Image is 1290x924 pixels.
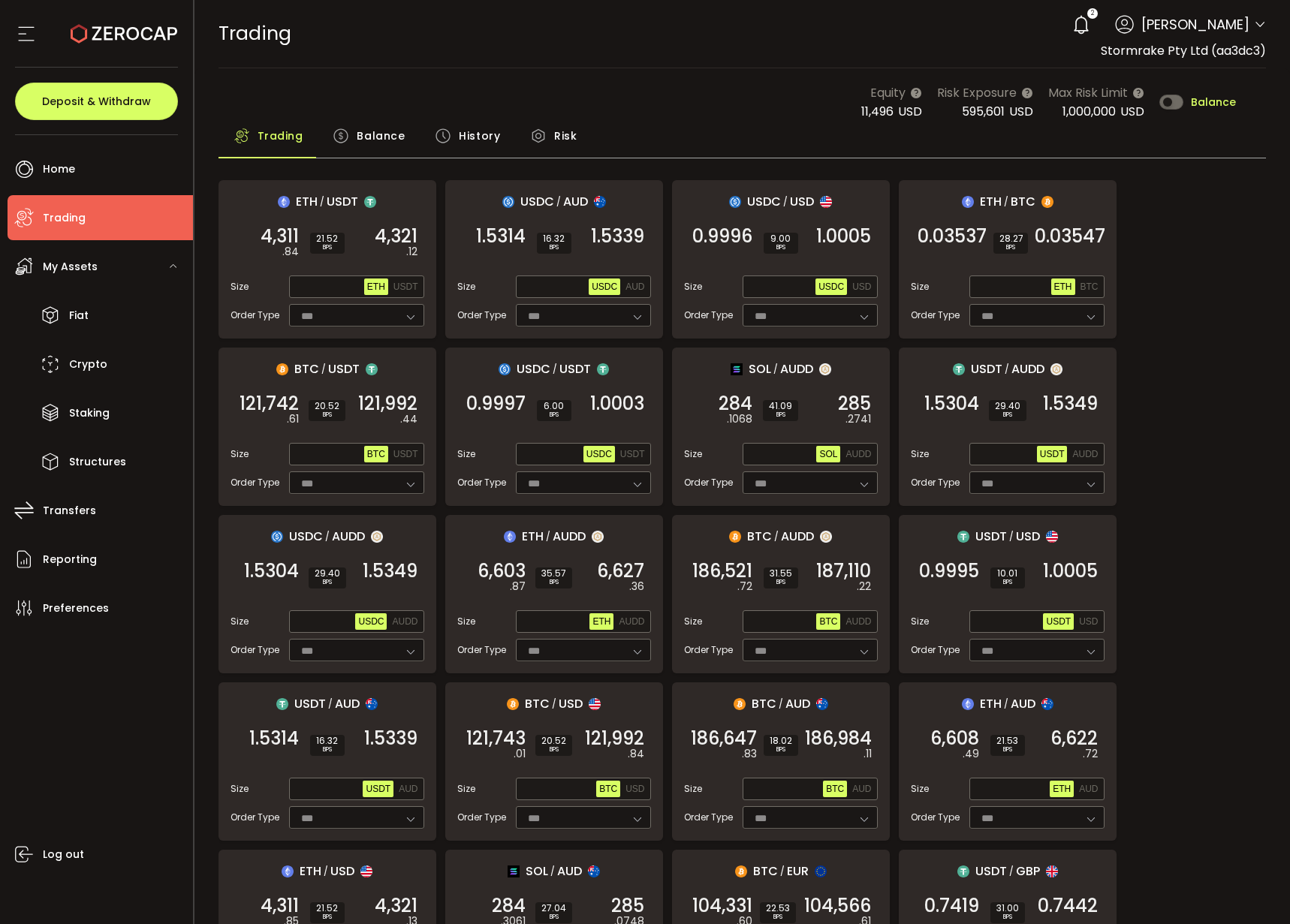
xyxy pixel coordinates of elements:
span: USDT [1040,449,1065,459]
span: USDT [294,694,326,713]
em: .61 [287,411,299,427]
span: [PERSON_NAME] [1141,14,1249,35]
em: .2741 [845,411,871,427]
button: AUD [849,781,874,797]
em: / [1004,195,1008,209]
span: Balance [357,121,405,151]
button: USDT [617,446,648,462]
em: .84 [282,244,299,260]
span: ETH [300,862,321,880]
span: Deposit & Withdraw [42,96,151,107]
span: USD [1120,103,1144,120]
span: Staking [69,402,110,424]
button: USD [1076,613,1101,630]
img: zuPXiwguUFiBOIQyqLOiXsnnNitlx7q4LCwEbLHADjIpTka+Lip0HH8D0VTrd02z+wEAAAAASUVORK5CYII= [1050,363,1062,375]
span: 16.32 [543,234,565,243]
span: AUDD [332,527,365,546]
button: USDC [355,613,387,630]
span: USDC [586,449,612,459]
span: Size [684,280,702,293]
span: USDT [620,449,645,459]
span: USD [1016,527,1040,546]
img: usd_portfolio.svg [360,865,372,877]
img: usdc_portfolio.svg [499,363,511,375]
span: ETH [980,694,1002,713]
span: 29.40 [315,569,340,578]
i: BPS [315,578,340,587]
img: usdt_portfolio.svg [957,531,969,543]
span: 1.0005 [816,229,871,244]
img: eth_portfolio.svg [504,531,516,543]
span: ETH [522,527,544,546]
span: 0.9996 [692,229,752,244]
button: Deposit & Withdraw [15,83,178,120]
span: 4,311 [261,229,299,244]
span: 1.5349 [1043,396,1098,411]
span: 11,496 [861,103,894,120]
em: / [556,195,561,209]
span: ETH [1054,281,1072,292]
span: USDT [559,360,591,378]
span: 1.5314 [476,229,526,244]
em: / [553,363,557,376]
em: .12 [406,244,417,260]
span: USDT [975,527,1007,546]
em: / [546,530,550,543]
span: USDC [358,616,384,627]
span: 187,110 [816,564,871,579]
span: BTC [819,616,837,627]
em: .11 [864,746,872,762]
span: AUDD [1011,360,1044,378]
span: SOL [749,360,771,378]
span: Size [684,447,702,461]
img: zuPXiwguUFiBOIQyqLOiXsnnNitlx7q4LCwEbLHADjIpTka+Lip0HH8D0VTrd02z+wEAAAAASUVORK5CYII= [371,531,383,543]
span: ETH [296,192,318,211]
img: usd_portfolio.svg [820,196,832,208]
i: BPS [315,411,339,420]
button: USD [622,781,647,797]
span: Trading [43,207,86,229]
span: Size [457,782,475,796]
span: 41.09 [769,402,792,411]
span: 6.00 [543,402,565,411]
span: USD [625,784,644,794]
span: USDC [517,360,550,378]
em: .84 [628,746,644,762]
img: usdt_portfolio.svg [364,196,376,208]
span: Size [911,280,929,293]
i: BPS [996,578,1019,587]
span: History [459,121,500,151]
span: ETH [367,281,385,292]
span: 595,601 [962,103,1005,120]
span: Order Type [911,476,960,489]
span: Order Type [231,476,279,489]
span: Size [231,615,249,628]
img: usdt_portfolio.svg [597,363,609,375]
img: btc_portfolio.svg [507,698,519,710]
span: USD [790,192,814,211]
span: BTC [599,784,617,794]
span: Size [231,782,249,796]
img: eth_portfolio.svg [278,196,290,208]
span: 0.03537 [918,229,987,244]
button: USDC [583,446,615,462]
span: AUDD [845,449,871,459]
span: 121,743 [466,731,526,746]
span: 1.0005 [1043,564,1098,579]
img: aud_portfolio.svg [366,698,378,710]
span: Trading [258,121,303,151]
span: 0.9995 [919,564,979,579]
span: 186,984 [805,731,872,746]
span: BTC [826,784,844,794]
button: AUDD [842,613,874,630]
img: aud_portfolio.svg [816,698,828,710]
span: 1.5304 [244,564,299,579]
em: .44 [400,411,417,427]
button: USD [849,278,874,295]
span: Order Type [911,643,960,657]
span: 121,992 [358,396,417,411]
button: SOL [816,446,840,462]
span: USDT [1046,616,1071,627]
span: 28.27 [999,234,1022,243]
span: 18.02 [770,736,792,745]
